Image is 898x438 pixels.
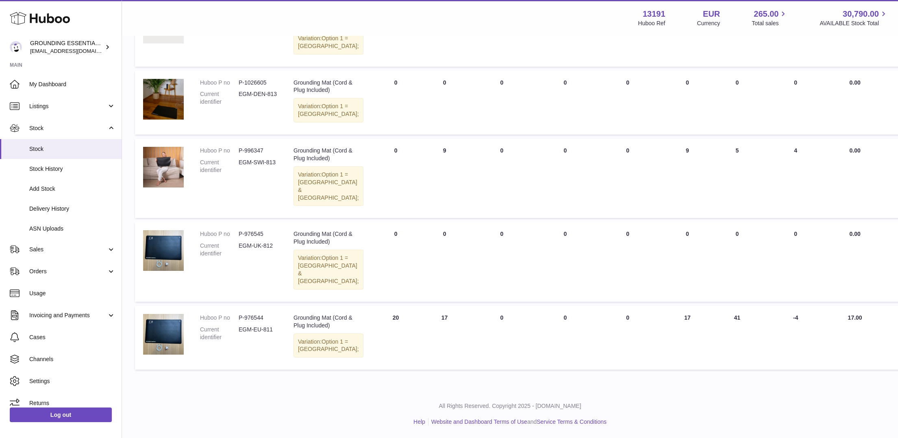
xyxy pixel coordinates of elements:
[469,306,535,370] td: 0
[298,171,359,201] span: Option 1 = [GEOGRAPHIC_DATA] & [GEOGRAPHIC_DATA];
[294,230,363,246] div: Grounding Mat (Cord & Plug Included)
[298,35,359,49] span: Option 1 = [GEOGRAPHIC_DATA];
[143,314,184,355] img: product image
[849,79,860,86] span: 0.00
[29,377,115,385] span: Settings
[298,255,359,284] span: Option 1 = [GEOGRAPHIC_DATA] & [GEOGRAPHIC_DATA];
[29,205,115,213] span: Delivery History
[469,139,535,218] td: 0
[535,222,596,301] td: 0
[200,159,239,174] dt: Current identifier
[372,71,420,135] td: 0
[626,314,629,321] span: 0
[29,124,107,132] span: Stock
[29,165,115,173] span: Stock History
[535,306,596,370] td: 0
[294,333,363,358] div: Variation:
[239,79,277,87] dd: P-1026605
[143,230,184,271] img: product image
[29,145,115,153] span: Stock
[294,98,363,122] div: Variation:
[372,222,420,301] td: 0
[29,399,115,407] span: Returns
[660,139,715,218] td: 9
[200,242,239,257] dt: Current identifier
[294,250,363,290] div: Variation:
[626,79,629,86] span: 0
[298,338,359,353] span: Option 1 = [GEOGRAPHIC_DATA];
[754,9,778,20] span: 265.00
[752,20,788,27] span: Total sales
[849,231,860,237] span: 0.00
[239,147,277,155] dd: P-996347
[29,355,115,363] span: Channels
[10,41,22,53] img: espenwkopperud@gmail.com
[298,103,359,117] span: Option 1 = [GEOGRAPHIC_DATA];
[820,9,888,27] a: 30,790.00 AVAILABLE Stock Total
[239,314,277,322] dd: P-976544
[469,71,535,135] td: 0
[30,39,103,55] div: GROUNDING ESSENTIALS INTERNATIONAL SLU
[715,139,759,218] td: 5
[372,139,420,218] td: 0
[759,306,832,370] td: -4
[715,306,759,370] td: 41
[29,290,115,297] span: Usage
[431,418,527,425] a: Website and Dashboard Terms of Use
[200,79,239,87] dt: Huboo P no
[420,139,469,218] td: 9
[294,166,363,206] div: Variation:
[626,231,629,237] span: 0
[715,222,759,301] td: 0
[372,306,420,370] td: 20
[752,9,788,27] a: 265.00 Total sales
[843,9,879,20] span: 30,790.00
[239,159,277,174] dd: EGM-SWI-813
[420,306,469,370] td: 17
[849,147,860,154] span: 0.00
[660,222,715,301] td: 0
[30,48,120,54] span: [EMAIL_ADDRESS][DOMAIN_NAME]
[759,139,832,218] td: 4
[239,90,277,106] dd: EGM-DEN-813
[239,230,277,238] dd: P-976545
[29,312,107,319] span: Invoicing and Payments
[428,418,607,426] li: and
[29,225,115,233] span: ASN Uploads
[239,242,277,257] dd: EGM-UK-812
[413,418,425,425] a: Help
[200,90,239,106] dt: Current identifier
[29,333,115,341] span: Cases
[294,314,363,329] div: Grounding Mat (Cord & Plug Included)
[10,407,112,422] a: Log out
[535,139,596,218] td: 0
[660,71,715,135] td: 0
[420,71,469,135] td: 0
[29,81,115,88] span: My Dashboard
[715,71,759,135] td: 0
[759,71,832,135] td: 0
[239,326,277,341] dd: EGM-EU-811
[420,222,469,301] td: 0
[643,9,665,20] strong: 13191
[294,30,363,54] div: Variation:
[29,268,107,275] span: Orders
[29,102,107,110] span: Listings
[535,71,596,135] td: 0
[638,20,665,27] div: Huboo Ref
[660,306,715,370] td: 17
[820,20,888,27] span: AVAILABLE Stock Total
[703,9,720,20] strong: EUR
[537,418,607,425] a: Service Terms & Conditions
[200,314,239,322] dt: Huboo P no
[294,79,363,94] div: Grounding Mat (Cord & Plug Included)
[29,185,115,193] span: Add Stock
[469,222,535,301] td: 0
[200,326,239,341] dt: Current identifier
[626,147,629,154] span: 0
[759,222,832,301] td: 0
[848,314,862,321] span: 17.00
[200,147,239,155] dt: Huboo P no
[143,147,184,187] img: product image
[128,402,891,410] p: All Rights Reserved. Copyright 2025 - [DOMAIN_NAME]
